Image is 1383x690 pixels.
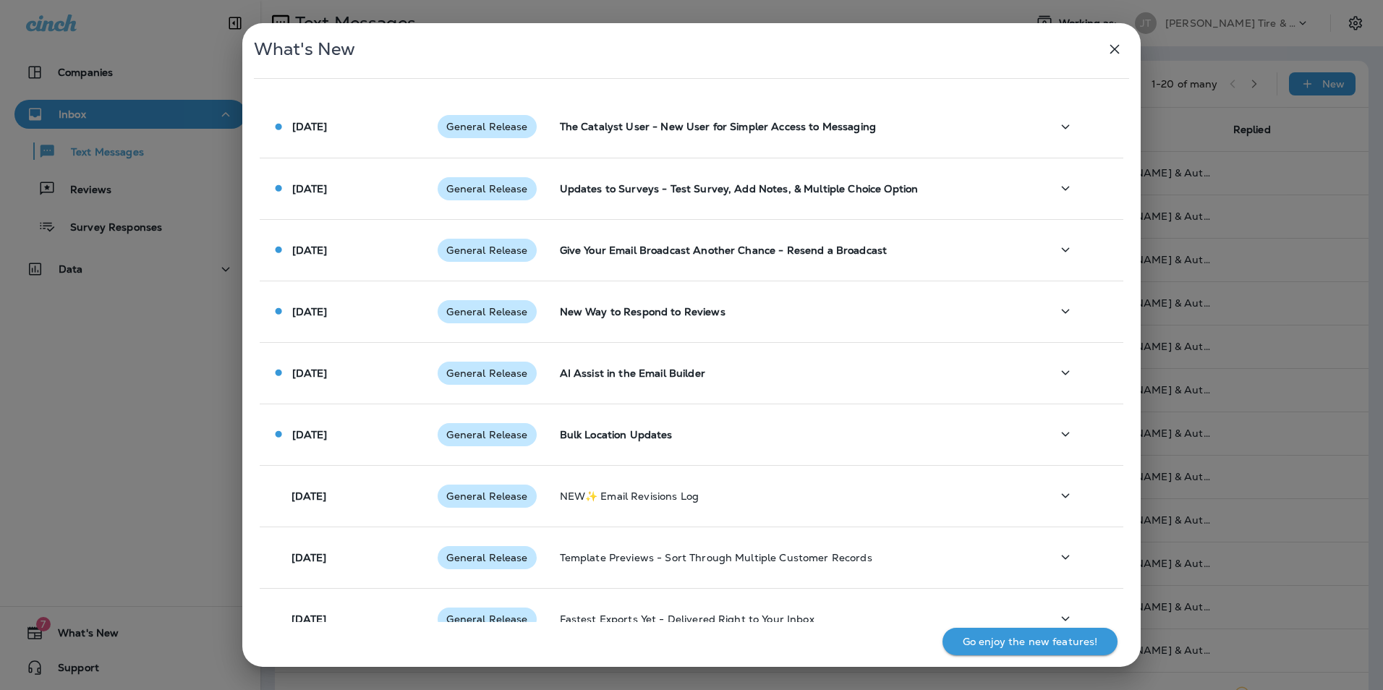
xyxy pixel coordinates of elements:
p: [DATE] [292,244,328,256]
p: The Catalyst User - New User for Simpler Access to Messaging [560,121,1028,132]
p: [DATE] [292,367,328,379]
p: [DATE] [292,121,328,132]
p: Fastest Exports Yet - Delivered Right to Your Inbox [560,613,1028,625]
p: [DATE] [292,183,328,195]
p: Template Previews - Sort Through Multiple Customer Records [560,552,1028,563]
p: Bulk Location Updates [560,429,1028,440]
span: General Release [438,306,536,318]
p: [DATE] [292,613,327,625]
span: General Release [438,552,536,563]
span: General Release [438,367,536,379]
p: NEW✨ Email Revisions Log [560,490,1028,502]
p: New Way to Respond to Reviews [560,306,1028,318]
span: General Release [438,429,536,440]
p: Updates to Surveys - Test Survey, Add Notes, & Multiple Choice Option [560,183,1028,195]
span: General Release [438,183,536,195]
p: AI Assist in the Email Builder [560,367,1028,379]
span: General Release [438,613,536,625]
p: Go enjoy the new features! [963,636,1098,647]
button: Go enjoy the new features! [942,628,1118,655]
span: General Release [438,490,536,502]
span: General Release [438,244,536,256]
p: [DATE] [292,429,328,440]
p: Give Your Email Broadcast Another Chance - Resend a Broadcast [560,244,1028,256]
span: What's New [254,38,355,60]
span: General Release [438,121,536,132]
p: [DATE] [292,490,327,502]
p: [DATE] [292,552,327,563]
p: [DATE] [292,306,328,318]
